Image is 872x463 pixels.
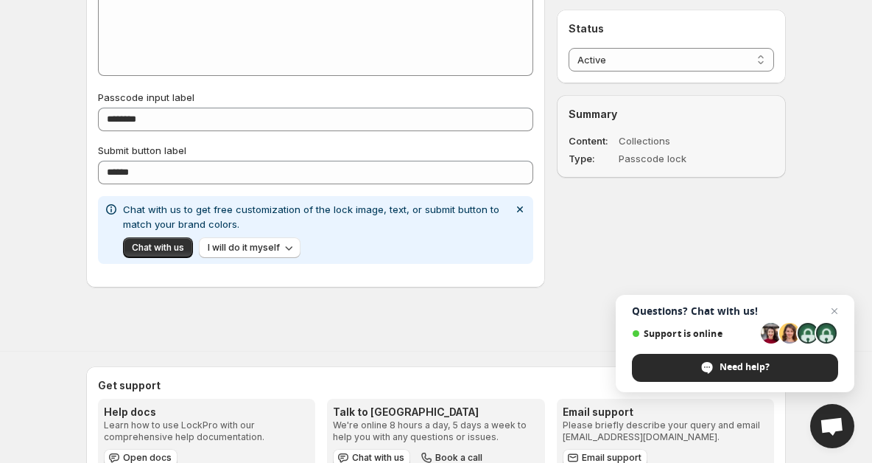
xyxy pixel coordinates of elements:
span: Need help? [720,361,770,374]
span: Submit button label [98,145,186,156]
h3: Email support [563,405,768,420]
span: Passcode input label [98,91,194,103]
button: Chat with us [123,237,193,258]
button: I will do it myself [199,237,300,258]
span: Questions? Chat with us! [632,305,838,317]
h2: Summary [569,107,774,122]
dt: Content: [569,133,616,148]
span: I will do it myself [208,242,280,254]
a: Open chat [810,404,854,448]
span: Chat with us to get free customization of the lock image, text, or submit button to match your br... [123,203,499,230]
span: Chat with us [132,242,184,254]
p: We're online 8 hours a day, 5 days a week to help you with any questions or issues. [333,420,538,443]
span: Need help? [632,354,838,382]
dd: Passcode lock [619,151,732,166]
dt: Type: [569,151,616,166]
span: Support is online [632,328,756,339]
h3: Talk to [GEOGRAPHIC_DATA] [333,405,538,420]
dd: Collections [619,133,732,148]
button: Dismiss notification [510,199,530,220]
p: Please briefly describe your query and email [EMAIL_ADDRESS][DOMAIN_NAME]. [563,420,768,443]
h3: Help docs [104,405,309,420]
h2: Get support [98,378,774,393]
h2: Status [569,21,774,36]
p: Learn how to use LockPro with our comprehensive help documentation. [104,420,309,443]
